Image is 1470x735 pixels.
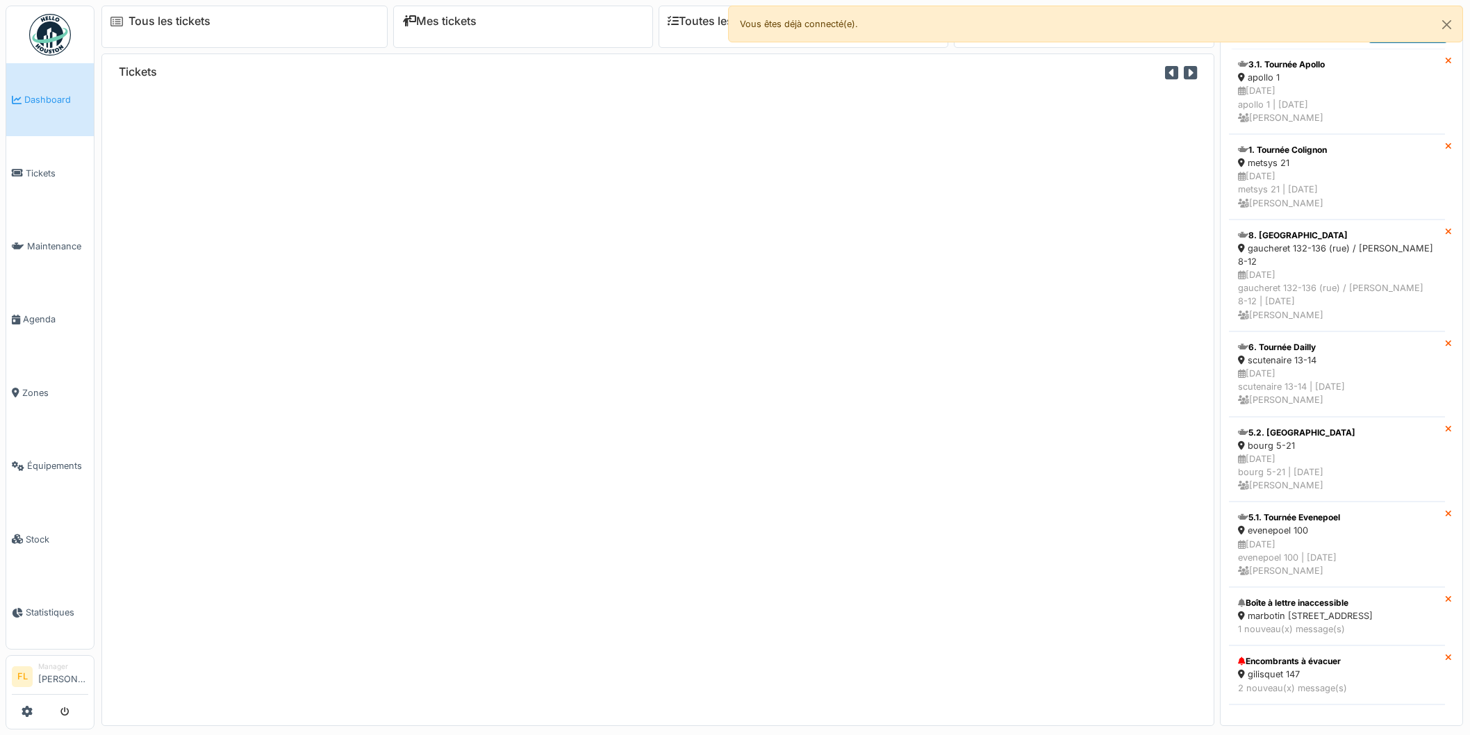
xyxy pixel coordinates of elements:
div: 6. Tournée Dailly [1238,341,1436,354]
a: Agenda [6,283,94,356]
a: Stock [6,502,94,575]
div: Manager [38,661,88,672]
a: Maintenance [6,210,94,283]
img: Badge_color-CXgf-gQk.svg [29,14,71,56]
span: Dashboard [24,93,88,106]
div: gilisquet 147 [1238,668,1436,681]
a: Toutes les tâches [668,15,771,28]
div: 5.2. [GEOGRAPHIC_DATA] [1238,427,1436,439]
div: 5.1. Tournée Evenepoel [1238,511,1436,524]
div: [DATE] bourg 5-21 | [DATE] [PERSON_NAME] [1238,452,1436,493]
span: Stock [26,533,88,546]
div: [DATE] apollo 1 | [DATE] [PERSON_NAME] [1238,84,1436,124]
div: 1. Tournée Colignon [1238,144,1436,156]
button: Close [1431,6,1462,43]
a: Zones [6,356,94,429]
div: Encombrants à évacuer [1238,655,1436,668]
div: Vous êtes déjà connecté(e). [728,6,1463,42]
div: evenepoel 100 [1238,524,1436,537]
div: [DATE] gaucheret 132-136 (rue) / [PERSON_NAME] 8-12 | [DATE] [PERSON_NAME] [1238,268,1436,322]
div: [DATE] scutenaire 13-14 | [DATE] [PERSON_NAME] [1238,367,1436,407]
h6: Tickets [119,65,157,79]
div: 1 nouveau(x) message(s) [1238,622,1436,636]
div: metsys 21 [1238,156,1436,170]
div: Boîte à lettre inaccessible [1238,597,1436,609]
a: FL Manager[PERSON_NAME] [12,661,88,695]
a: Tickets [6,136,94,209]
div: bourg 5-21 [1238,439,1436,452]
span: Agenda [23,313,88,326]
span: Statistiques [26,606,88,619]
a: Statistiques [6,576,94,649]
div: scutenaire 13-14 [1238,354,1436,367]
a: 5.1. Tournée Evenepoel evenepoel 100 [DATE]evenepoel 100 | [DATE] [PERSON_NAME] [1229,502,1445,587]
span: Équipements [27,459,88,472]
div: [DATE] evenepoel 100 | [DATE] [PERSON_NAME] [1238,538,1436,578]
div: 2 nouveau(x) message(s) [1238,682,1436,695]
span: Tickets [26,167,88,180]
a: Mes tickets [402,15,477,28]
a: 5.2. [GEOGRAPHIC_DATA] bourg 5-21 [DATE]bourg 5-21 | [DATE] [PERSON_NAME] [1229,417,1445,502]
a: 1. Tournée Colignon metsys 21 [DATE]metsys 21 | [DATE] [PERSON_NAME] [1229,134,1445,220]
a: 6. Tournée Dailly scutenaire 13-14 [DATE]scutenaire 13-14 | [DATE] [PERSON_NAME] [1229,331,1445,417]
a: Encombrants à évacuer gilisquet 147 2 nouveau(x) message(s) [1229,645,1445,704]
a: 8. [GEOGRAPHIC_DATA] gaucheret 132-136 (rue) / [PERSON_NAME] 8-12 [DATE]gaucheret 132-136 (rue) /... [1229,220,1445,331]
span: Maintenance [27,240,88,253]
a: Équipements [6,429,94,502]
a: Boîte à lettre inaccessible marbotin [STREET_ADDRESS] 1 nouveau(x) message(s) [1229,587,1445,645]
div: apollo 1 [1238,71,1436,84]
a: Tous les tickets [129,15,210,28]
li: FL [12,666,33,687]
div: gaucheret 132-136 (rue) / [PERSON_NAME] 8-12 [1238,242,1436,268]
a: 3.1. Tournée Apollo apollo 1 [DATE]apollo 1 | [DATE] [PERSON_NAME] [1229,49,1445,134]
div: 3.1. Tournée Apollo [1238,58,1436,71]
li: [PERSON_NAME] [38,661,88,691]
div: [DATE] metsys 21 | [DATE] [PERSON_NAME] [1238,170,1436,210]
div: marbotin [STREET_ADDRESS] [1238,609,1436,622]
span: Zones [22,386,88,399]
div: 8. [GEOGRAPHIC_DATA] [1238,229,1436,242]
a: Dashboard [6,63,94,136]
